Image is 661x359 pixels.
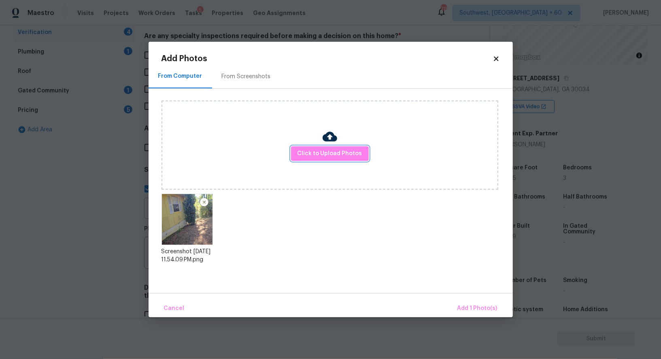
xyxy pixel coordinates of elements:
[158,72,202,80] div: From Computer
[457,303,497,314] span: Add 1 Photo(s)
[298,149,362,159] span: Click to Upload Photos
[291,146,369,161] button: Click to Upload Photos
[164,303,185,314] span: Cancel
[454,300,501,317] button: Add 1 Photo(s)
[162,55,493,63] h2: Add Photos
[161,300,188,317] button: Cancel
[222,73,271,81] div: From Screenshots
[162,248,213,264] div: Screenshot [DATE] 11.54.09 PM.png
[323,129,337,144] img: Cloud Upload Icon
